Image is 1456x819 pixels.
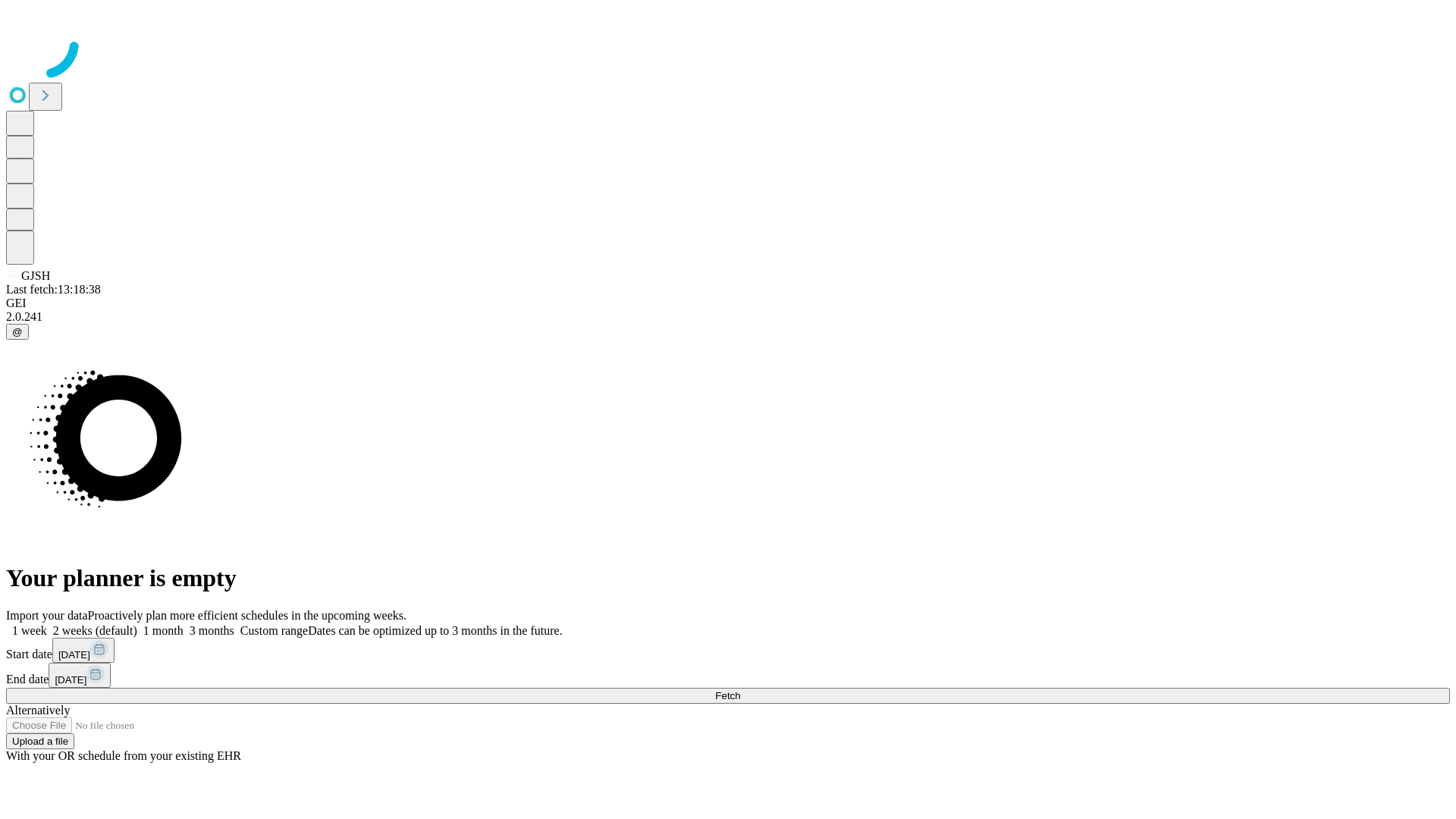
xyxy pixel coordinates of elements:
[6,638,1450,663] div: Start date
[6,609,88,622] span: Import your data
[240,624,308,637] span: Custom range
[143,624,184,637] span: 1 month
[12,326,23,337] span: @
[6,283,101,296] span: Last fetch: 13:18:38
[6,704,70,717] span: Alternatively
[55,674,86,686] span: [DATE]
[6,663,1450,688] div: End date
[12,624,47,637] span: 1 week
[190,624,234,637] span: 3 months
[6,564,1450,592] h1: Your planner is empty
[6,310,1450,324] div: 2.0.241
[6,324,29,340] button: @
[6,688,1450,704] button: Fetch
[88,609,406,622] span: Proactively plan more efficient schedules in the upcoming weeks.
[308,624,562,637] span: Dates can be optimized up to 3 months in the future.
[58,649,90,661] span: [DATE]
[715,690,740,701] span: Fetch
[6,749,241,762] span: With your OR schedule from your existing EHR
[53,624,137,637] span: 2 weeks (default)
[6,297,1450,310] div: GEI
[49,663,111,688] button: [DATE]
[21,269,50,282] span: GJSH
[52,638,115,663] button: [DATE]
[6,733,74,749] button: Upload a file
